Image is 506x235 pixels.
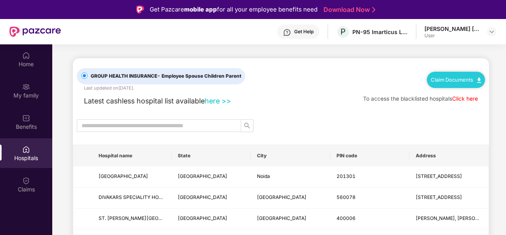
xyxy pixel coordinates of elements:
[416,215,496,221] span: [PERSON_NAME], [PERSON_NAME]
[341,27,346,36] span: P
[431,76,481,83] a: Claim Documents
[99,173,148,179] span: [GEOGRAPHIC_DATA]
[251,145,330,166] th: City
[22,52,30,59] img: svg+xml;base64,PHN2ZyBpZD0iSG9tZSIgeG1sbnM9Imh0dHA6Ly93d3cudzMub3JnLzIwMDAvc3ZnIiB3aWR0aD0iMjAiIG...
[424,25,480,32] div: [PERSON_NAME] [PERSON_NAME]
[22,83,30,91] img: svg+xml;base64,PHN2ZyB3aWR0aD0iMjAiIGhlaWdodD0iMjAiIHZpZXdCb3g9IjAgMCAyMCAyMCIgZmlsbD0ibm9uZSIgeG...
[92,208,171,229] td: ST. ELIZABETH S HOSPITAL
[337,194,356,200] span: 560078
[84,84,134,92] div: Last updated on [DATE] .
[99,194,175,200] span: DIVAKARS SPECIALITY HOSPITAL
[257,194,306,200] span: [GEOGRAPHIC_DATA]
[323,6,373,14] a: Download Now
[171,208,251,229] td: Maharashtra
[171,187,251,208] td: Karnataka
[424,32,480,39] div: User
[452,96,478,102] a: Click here
[241,119,253,132] button: search
[171,166,251,187] td: Uttar Pradesh
[205,97,231,105] a: here >>
[409,166,489,187] td: Block X-1, Vyapar Marg, L-94, Sector 12
[409,187,489,208] td: No 220, 9th Cross Road, 2nd Phase, J P Nagar
[257,173,270,179] span: Noida
[257,215,306,221] span: [GEOGRAPHIC_DATA]
[22,114,30,122] img: svg+xml;base64,PHN2ZyBpZD0iQmVuZWZpdHMiIHhtbG5zPSJodHRwOi8vd3d3LnczLm9yZy8yMDAwL3N2ZyIgd2lkdGg9Ij...
[251,166,330,187] td: Noida
[337,173,356,179] span: 201301
[363,96,452,102] span: To access the blacklisted hospitals
[92,187,171,208] td: DIVAKARS SPECIALITY HOSPITAL
[10,27,61,37] img: New Pazcare Logo
[251,187,330,208] td: Bangalore
[178,215,227,221] span: [GEOGRAPHIC_DATA]
[409,145,489,166] th: Address
[294,29,314,35] div: Get Help
[372,6,375,14] img: Stroke
[477,78,481,83] img: svg+xml;base64,PHN2ZyB4bWxucz0iaHR0cDovL3d3dy53My5vcmcvMjAwMC9zdmciIHdpZHRoPSIxMC40IiBoZWlnaHQ9Ij...
[489,29,495,35] img: svg+xml;base64,PHN2ZyBpZD0iRHJvcGRvd24tMzJ4MzIiIHhtbG5zPSJodHRwOi8vd3d3LnczLm9yZy8yMDAwL3N2ZyIgd2...
[88,73,245,80] span: GROUP HEALTH INSURANCE
[99,153,165,159] span: Hospital name
[150,5,318,14] div: Get Pazcare for all your employee benefits need
[178,194,227,200] span: [GEOGRAPHIC_DATA]
[84,97,205,105] span: Latest cashless hospital list available
[22,177,30,185] img: svg+xml;base64,PHN2ZyBpZD0iQ2xhaW0iIHhtbG5zPSJodHRwOi8vd3d3LnczLm9yZy8yMDAwL3N2ZyIgd2lkdGg9IjIwIi...
[352,28,408,36] div: PN-95 Imarticus Learning Private Limited
[416,194,462,200] span: [STREET_ADDRESS]
[92,145,171,166] th: Hospital name
[330,145,409,166] th: PIN code
[92,166,171,187] td: METRO HOSPITAL AND HEART INSTITUTE
[416,173,462,179] span: [STREET_ADDRESS]
[184,6,217,13] strong: mobile app
[283,29,291,36] img: svg+xml;base64,PHN2ZyBpZD0iSGVscC0zMngzMiIgeG1sbnM9Imh0dHA6Ly93d3cudzMub3JnLzIwMDAvc3ZnIiB3aWR0aD...
[136,6,144,13] img: Logo
[171,145,251,166] th: State
[251,208,330,229] td: Mumbai
[178,173,227,179] span: [GEOGRAPHIC_DATA]
[416,153,482,159] span: Address
[241,122,253,129] span: search
[99,215,196,221] span: ST. [PERSON_NAME][GEOGRAPHIC_DATA]
[409,208,489,229] td: J Mehta, Malbar Hill
[157,73,242,79] span: - Employee Spouse Children Parent
[337,215,356,221] span: 400006
[22,145,30,153] img: svg+xml;base64,PHN2ZyBpZD0iSG9zcGl0YWxzIiB4bWxucz0iaHR0cDovL3d3dy53My5vcmcvMjAwMC9zdmciIHdpZHRoPS...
